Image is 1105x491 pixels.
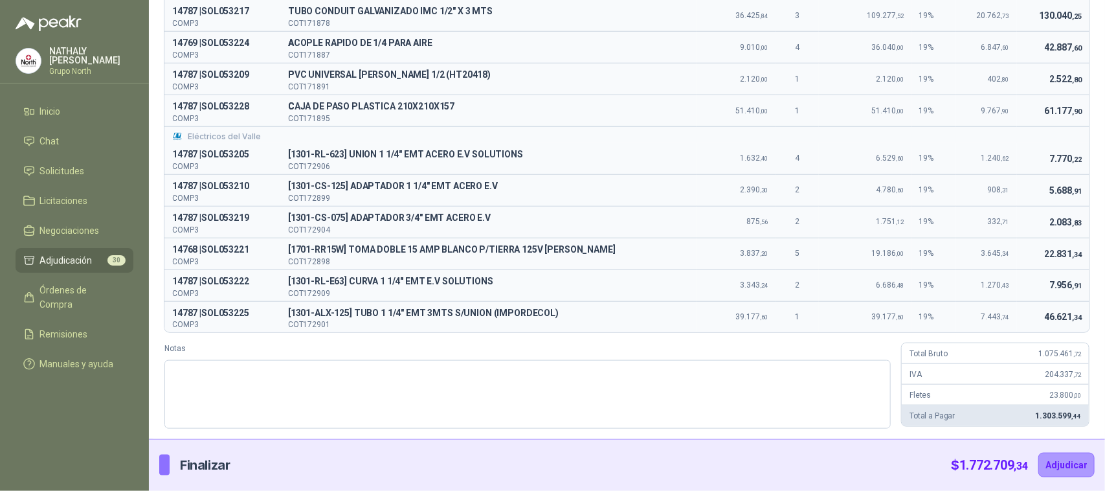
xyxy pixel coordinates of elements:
[180,455,230,475] p: Finalizar
[288,83,689,91] p: COT171891
[1072,76,1082,84] span: ,80
[16,352,133,376] a: Manuales y ayuda
[172,131,1082,143] div: Eléctricos del Valle
[1049,391,1081,400] span: 23.800
[988,185,1009,194] span: 908
[288,147,689,163] span: [1301-RL-623] UNION 1 1/4" EMT ACERO E.V SOLUTIONS
[288,36,689,51] span: ACOPLE RAPIDO DE 1/4 PARA AIRE
[911,238,956,269] td: 19 %
[876,280,904,290] span: 6.686
[288,67,689,83] p: P
[40,253,93,268] span: Adjudicación
[1014,460,1028,472] span: ,34
[288,242,689,258] p: [
[761,44,768,51] span: ,00
[741,74,768,84] span: 2.120
[40,357,114,371] span: Manuales y ayuda
[1049,74,1082,84] span: 2.522
[1049,154,1082,164] span: 7.770
[761,314,768,321] span: ,60
[776,238,819,269] td: 5
[16,248,133,273] a: Adjudicación30
[288,211,689,226] span: [1301-CS-075] ADAPTADOR 3/4" EMT ACERO E.V
[876,154,904,163] span: 6.529
[981,280,1009,290] span: 1.270
[896,76,904,83] span: ,00
[40,164,85,178] span: Solicitudes
[172,51,273,59] p: COMP3
[288,19,689,27] p: COT171878
[1072,282,1082,290] span: ,91
[896,155,904,162] span: ,60
[910,410,955,422] p: Total a Pagar
[1072,219,1082,227] span: ,83
[741,249,768,258] span: 3.837
[1001,76,1009,83] span: ,80
[172,115,273,122] p: COMP3
[981,249,1009,258] span: 3.645
[172,306,273,321] p: 14787 | SOL053225
[288,163,689,170] p: COT172906
[896,250,904,257] span: ,00
[776,32,819,63] td: 4
[761,282,768,289] span: ,24
[288,179,689,194] p: [
[896,12,904,19] span: ,52
[896,282,904,289] span: ,48
[172,147,273,163] p: 14787 | SOL053205
[876,185,904,194] span: 4.780
[172,4,273,19] p: 14787 | SOL053217
[288,258,689,266] p: COT172898
[876,74,904,84] span: 2.120
[288,306,689,321] span: [1301-ALX-125] TUBO 1 1/4" EMT 3MTS S/UNION (IMPORDECOL)
[172,290,273,297] p: COMP3
[736,106,768,115] span: 51.410
[896,108,904,115] span: ,00
[1001,44,1009,51] span: ,60
[981,154,1009,163] span: 1.240
[49,67,133,75] p: Grupo North
[172,179,273,194] p: 14787 | SOL053210
[1072,12,1082,21] span: ,25
[288,226,689,234] p: COT172904
[896,218,904,225] span: ,12
[1072,155,1082,164] span: ,22
[1036,411,1081,420] span: 1.303.599
[1072,251,1082,259] span: ,34
[107,255,126,266] span: 30
[1073,350,1081,358] span: ,72
[288,115,689,122] p: COT171895
[911,143,956,174] td: 19 %
[981,312,1009,321] span: 7.443
[1072,314,1082,322] span: ,34
[172,274,273,290] p: 14787 | SOL053222
[911,269,956,301] td: 19 %
[172,258,273,266] p: COMP3
[288,51,689,59] p: COT171887
[1049,185,1082,196] span: 5.688
[736,312,768,321] span: 39.177
[16,322,133,347] a: Remisiones
[1072,44,1082,52] span: ,60
[288,194,689,202] p: COT172899
[981,43,1009,52] span: 6.847
[288,99,689,115] span: CAJA DE PASO PLASTICA 210X210X157
[761,12,768,19] span: ,84
[172,211,273,226] p: 14787 | SOL053219
[288,99,689,115] p: C
[911,174,956,206] td: 19 %
[988,217,1009,226] span: 332
[1001,108,1009,115] span: ,90
[776,143,819,174] td: 4
[1001,155,1009,162] span: ,62
[741,43,768,52] span: 9.010
[761,187,768,194] span: ,30
[172,36,273,51] p: 14769 | SOL053224
[288,36,689,51] p: A
[741,280,768,290] span: 3.343
[288,321,689,328] p: COT172901
[910,348,947,360] p: Total Bruto
[16,159,133,183] a: Solicitudes
[172,67,273,83] p: 14787 | SOL053209
[172,194,273,202] p: COMP3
